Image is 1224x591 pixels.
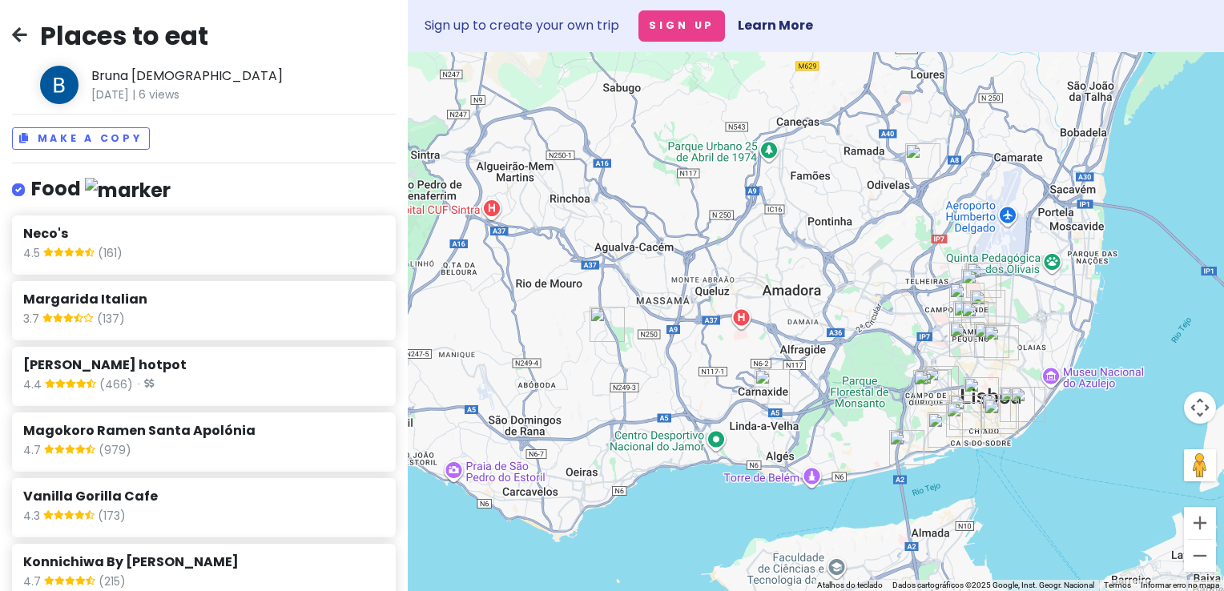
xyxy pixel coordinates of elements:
button: Make a Copy [12,127,150,151]
img: Author [40,66,79,104]
span: (173) [98,507,126,528]
span: 3.7 [23,310,42,331]
div: Chong Qing hotpot [984,325,1019,360]
a: Informar erro no mapa [1141,581,1219,589]
h2: Places to eat [40,19,283,53]
a: Termos (abre em uma nova guia) [1104,581,1131,589]
button: Diminuir o zoom [1184,540,1216,572]
span: · [133,377,154,396]
span: 4.3 [23,507,43,528]
div: Margarida Italian [755,369,790,404]
span: (137) [97,310,125,331]
div: Neco's [924,366,959,401]
h6: Neco's [23,226,385,243]
div: Oriente [905,143,940,179]
div: Vanilla Gorilla Cafe [949,322,984,357]
h4: Food [31,176,171,203]
button: Controles da câmera no mapa [1184,392,1216,424]
div: Magokoro Ramen Santa Apolónia [1010,387,1045,422]
h6: Magokoro Ramen Santa Apolónia [23,423,385,440]
div: Hygge Kaffe Baixa [984,399,1019,434]
span: 4.7 [23,441,44,462]
div: Copenhagen Coffee Lab - Alfama [1000,387,1035,422]
div: Konnichiwa By Sakura [961,302,997,337]
span: 4.4 [23,376,45,396]
div: Picanholo [928,412,963,448]
div: Funky Chunky Cookies [916,369,952,404]
div: Dafu大福 [966,263,1001,298]
span: [DATE] 6 views [91,86,283,103]
button: Arraste o Pegman até o mapa para abrir o Street View [1184,449,1216,481]
div: Monkey Brain | Cookies, Coffee, Matcha, Boba & More [974,323,1009,358]
div: Café Expo [949,283,984,318]
span: (979) [99,441,131,462]
span: | [132,86,135,103]
a: Learn More [738,16,813,34]
h6: Vanilla Gorilla Cafe [23,488,385,505]
div: Kuwazi [953,301,988,336]
div: Casa Nolita [889,430,924,465]
span: Dados cartográficos ©2025 Google, Inst. Geogr. Nacional [892,581,1094,589]
div: Mabel's Lisbon [970,290,1005,325]
div: The Coffee [981,394,1017,429]
button: Aumentar o zoom [1184,507,1216,539]
img: Google [412,570,465,591]
h6: [PERSON_NAME] hotpot [23,357,385,374]
div: QUEST [946,402,981,437]
button: Sign Up [638,10,725,42]
div: Delphi Cheesesteaks [964,377,999,412]
a: Abrir esta área no Google Maps (abre uma nova janela) [412,570,465,591]
span: 4.5 [23,244,43,265]
img: marker [85,178,171,203]
div: Burgway [590,307,625,342]
h6: Konnichiwa By [PERSON_NAME] [23,554,385,571]
div: Natábua [961,269,997,304]
div: Cortesia [913,370,948,405]
span: Bruna [DEMOGRAPHIC_DATA] [91,66,283,86]
div: Let’s Pastrami [949,395,984,430]
h6: Margarida Italian [23,291,385,308]
span: (161) [98,244,123,265]
span: (466) [99,376,133,396]
button: Atalhos do teclado [817,580,883,591]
